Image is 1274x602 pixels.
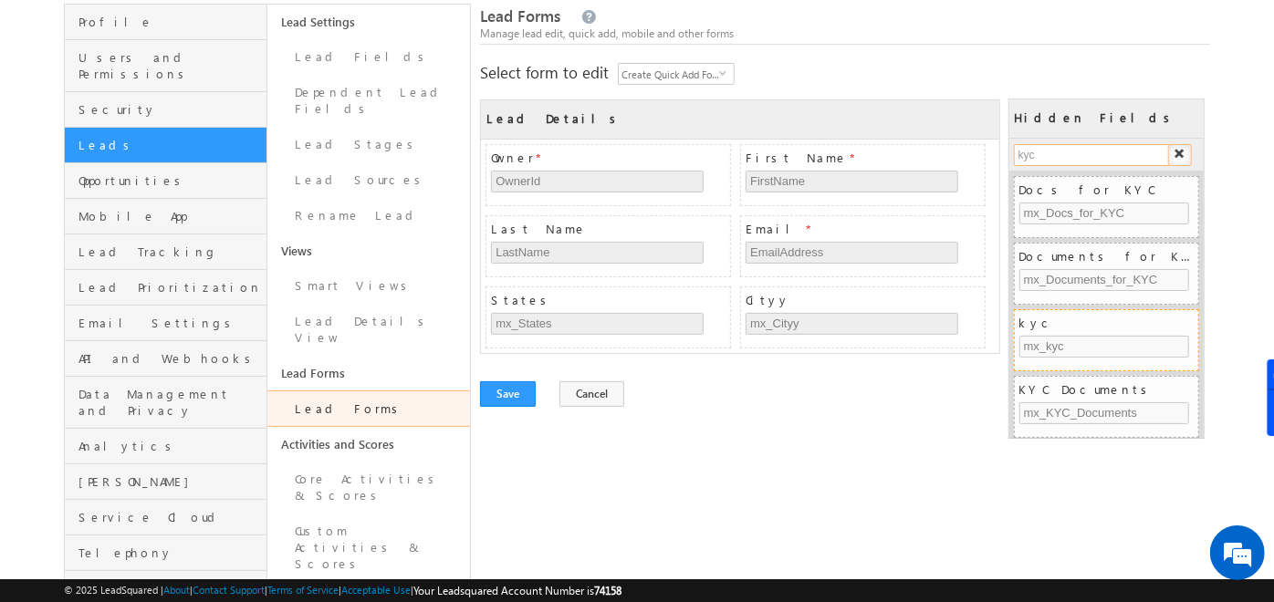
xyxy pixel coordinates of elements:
span: Leads [78,137,262,153]
a: Email Settings [65,306,266,341]
span: 74158 [594,584,621,597]
a: Opportunities [65,163,266,199]
span: Email [746,221,985,237]
a: Lead Tracking [65,234,266,270]
span: Opportunities [78,172,262,189]
span: Docs for KYC [1019,182,1198,198]
span: Analytics [78,438,262,454]
button: Save [480,381,536,407]
span: First Name [746,150,985,166]
a: [PERSON_NAME] [65,464,266,500]
span: Your Leadsquared Account Number is [413,584,621,597]
img: Search [1175,149,1185,159]
input: Search Field [1014,144,1171,166]
span: Last Name [491,221,730,237]
span: Cityy [746,292,985,308]
a: Lead Prioritization [65,270,266,306]
a: Data Management and Privacy [65,377,266,429]
a: Custom Activities & Scores [267,514,470,582]
span: KYC Documents [1019,381,1198,398]
a: Views [267,234,470,268]
a: Security [65,92,266,128]
a: API and Webhooks [65,341,266,377]
a: Service Cloud [65,500,266,535]
a: Analytics [65,429,266,464]
span: Users and Permissions [78,49,262,82]
span: Security [78,101,262,118]
a: Leads [65,128,266,163]
a: Smart Views [267,268,470,304]
a: Lead Settings [267,5,470,39]
a: Lead Fields [267,39,470,75]
span: kyc [1019,315,1198,331]
span: Documents for KYC [1019,248,1198,265]
span: Data Management and Privacy [78,386,262,419]
a: Lead Forms [267,356,470,390]
div: Lead Details [486,106,622,127]
span: Telephony [78,545,262,561]
a: Lead Forms [267,390,470,427]
span: Create Quick Add Form [619,64,719,84]
a: Dependent Lead Fields [267,75,470,127]
span: Lead Prioritization [78,279,262,296]
div: Hidden Fields [1015,105,1177,126]
a: Lead Stages [267,127,470,162]
span: Email Settings [78,315,262,331]
div: Select form to edit [480,63,735,81]
span: Owner [491,150,730,166]
span: States [491,292,730,308]
span: select [719,68,734,77]
span: Service Cloud [78,509,262,525]
span: Lead Tracking [78,244,262,260]
span: Lead Forms [480,5,560,26]
a: Contact Support [193,584,265,596]
span: Mobile App [78,208,262,224]
a: Lead Details View [267,304,470,356]
span: API and Webhooks [78,350,262,367]
a: Acceptable Use [341,584,411,596]
div: Manage lead edit, quick add, mobile and other forms [480,26,1210,42]
span: © 2025 LeadSquared | | | | | [64,582,621,599]
a: Telephony [65,535,266,571]
a: Rename Lead [267,198,470,234]
a: Terms of Service [267,584,339,596]
button: Cancel [559,381,624,407]
a: About [163,584,190,596]
a: Mobile App [65,199,266,234]
a: Users and Permissions [65,40,266,92]
span: [PERSON_NAME] [78,473,262,490]
a: Lead Sources [267,162,470,198]
a: Activities and Scores [267,427,470,462]
a: Profile [65,5,266,40]
a: Core Activities & Scores [267,462,470,514]
span: Profile [78,14,262,30]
